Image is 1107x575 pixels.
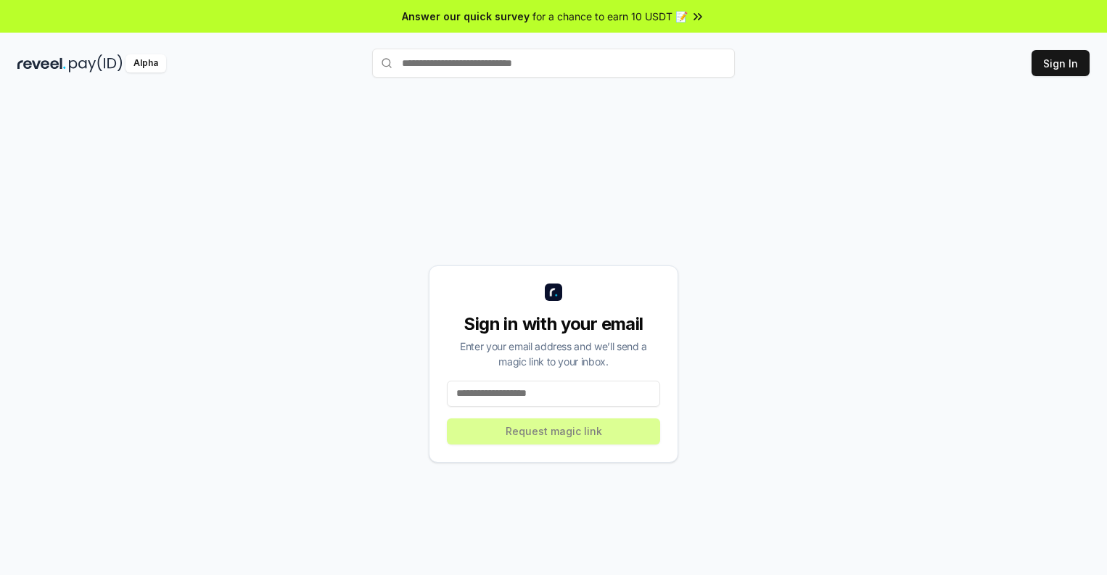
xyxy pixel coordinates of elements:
[69,54,123,73] img: pay_id
[532,9,688,24] span: for a chance to earn 10 USDT 📝
[402,9,530,24] span: Answer our quick survey
[447,313,660,336] div: Sign in with your email
[447,339,660,369] div: Enter your email address and we’ll send a magic link to your inbox.
[545,284,562,301] img: logo_small
[125,54,166,73] div: Alpha
[1032,50,1090,76] button: Sign In
[17,54,66,73] img: reveel_dark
